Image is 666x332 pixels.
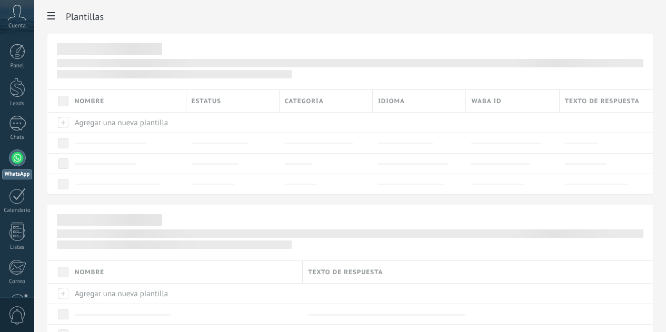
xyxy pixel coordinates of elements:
[560,90,653,112] div: Texto de respuesta
[2,244,33,251] div: Listas
[2,207,33,214] div: Calendario
[2,134,33,141] div: Chats
[466,90,559,112] div: WABA ID
[8,23,26,29] span: Cuenta
[75,118,168,128] span: Agregar una nueva plantilla
[66,6,653,27] h2: Plantillas
[2,169,32,179] div: WhatsApp
[373,90,465,112] div: Idioma
[186,90,279,112] div: Estatus
[69,261,302,283] div: Nombre
[2,278,33,285] div: Correo
[69,90,186,112] div: Nombre
[2,63,33,69] div: Panel
[2,100,33,107] div: Leads
[303,261,653,283] div: Texto de respuesta
[75,289,168,299] span: Agregar una nueva plantilla
[280,90,372,112] div: Categoria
